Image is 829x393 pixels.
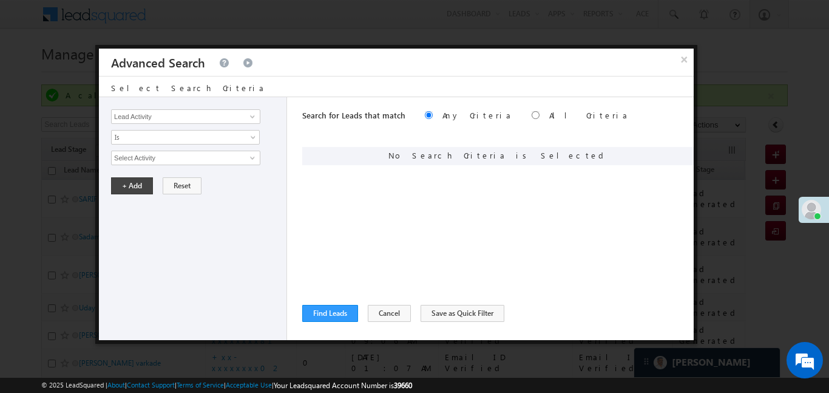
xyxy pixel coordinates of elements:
button: × [674,49,694,70]
input: Type to Search [111,109,260,124]
em: Start Chat [165,306,220,322]
button: + Add [111,177,153,194]
a: Contact Support [127,381,175,389]
a: Acceptable Use [226,381,272,389]
span: © 2025 LeadSquared | | | | | [41,380,412,391]
span: Is [112,132,243,143]
button: Find Leads [302,305,358,322]
span: Search for Leads that match [302,110,405,120]
input: Type to Search [111,151,260,165]
textarea: Type your message and hit 'Enter' [16,112,222,295]
a: Show All Items [243,111,259,123]
button: Reset [163,177,201,194]
a: Is [111,130,260,145]
label: All Criteria [549,110,629,120]
h3: Advanced Search [111,49,205,76]
button: Save as Quick Filter [421,305,504,322]
span: 39660 [394,381,412,390]
img: d_60004797649_company_0_60004797649 [21,64,51,80]
a: Show All Items [243,152,259,164]
a: About [107,381,125,389]
div: No Search Criteria is Selected [302,147,694,165]
span: Select Search Criteria [111,83,265,93]
div: Chat with us now [63,64,204,80]
a: Terms of Service [177,381,224,389]
button: Cancel [368,305,411,322]
label: Any Criteria [442,110,512,120]
span: Your Leadsquared Account Number is [274,381,412,390]
div: Minimize live chat window [199,6,228,35]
